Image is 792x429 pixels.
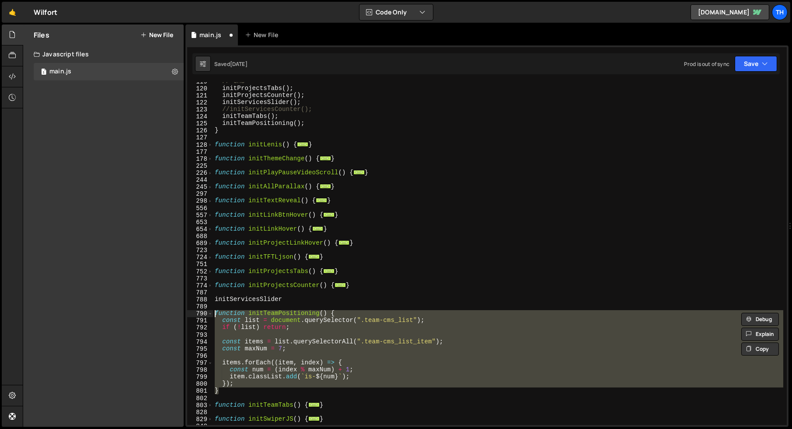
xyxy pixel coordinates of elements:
[187,387,213,394] div: 801
[187,106,213,113] div: 123
[140,31,173,38] button: New File
[187,268,213,275] div: 752
[741,313,779,326] button: Debug
[353,170,365,175] span: ...
[187,176,213,183] div: 244
[34,63,184,80] div: 16468/44594.js
[187,99,213,106] div: 122
[323,212,335,217] span: ...
[187,332,213,339] div: 793
[691,4,769,20] a: [DOMAIN_NAME]
[187,233,213,240] div: 688
[308,402,320,407] span: ...
[320,156,331,161] span: ...
[187,346,213,353] div: 795
[187,402,213,409] div: 803
[187,205,213,212] div: 556
[49,68,71,76] div: main.js
[187,247,213,254] div: 723
[741,343,779,356] button: Copy
[187,261,213,268] div: 751
[297,142,308,146] span: ...
[187,353,213,360] div: 796
[187,190,213,197] div: 297
[214,60,248,68] div: Saved
[187,367,213,374] div: 798
[41,69,46,76] span: 1
[741,328,779,341] button: Explain
[735,56,777,72] button: Save
[187,113,213,120] div: 124
[187,296,213,303] div: 788
[359,4,433,20] button: Code Only
[187,134,213,141] div: 127
[772,4,788,20] a: Th
[187,149,213,156] div: 177
[187,381,213,387] div: 800
[199,31,221,39] div: main.js
[312,226,324,231] span: ...
[187,339,213,346] div: 794
[230,60,248,68] div: [DATE]
[187,395,213,402] div: 802
[245,31,282,39] div: New File
[335,283,346,287] span: ...
[187,92,213,99] div: 121
[187,197,213,204] div: 298
[187,226,213,233] div: 654
[34,30,49,40] h2: Files
[2,2,23,23] a: 🤙
[308,416,320,421] span: ...
[323,268,335,273] span: ...
[308,254,320,259] span: ...
[684,60,729,68] div: Prod is out of sync
[187,219,213,226] div: 653
[187,310,213,317] div: 790
[187,127,213,134] div: 126
[187,156,213,163] div: 178
[187,120,213,127] div: 125
[187,212,213,219] div: 557
[187,416,213,423] div: 829
[316,198,327,203] span: ...
[187,142,213,149] div: 128
[187,282,213,289] div: 774
[34,7,57,17] div: Wilfort
[187,374,213,381] div: 799
[187,254,213,261] div: 724
[187,360,213,367] div: 797
[187,85,213,92] div: 120
[320,184,331,189] span: ...
[338,240,350,245] span: ...
[187,163,213,170] div: 225
[187,170,213,176] div: 226
[187,324,213,331] div: 792
[187,409,213,416] div: 828
[187,303,213,310] div: 789
[187,317,213,324] div: 791
[187,275,213,282] div: 773
[187,240,213,247] div: 689
[187,289,213,296] div: 787
[23,45,184,63] div: Javascript files
[187,183,213,190] div: 245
